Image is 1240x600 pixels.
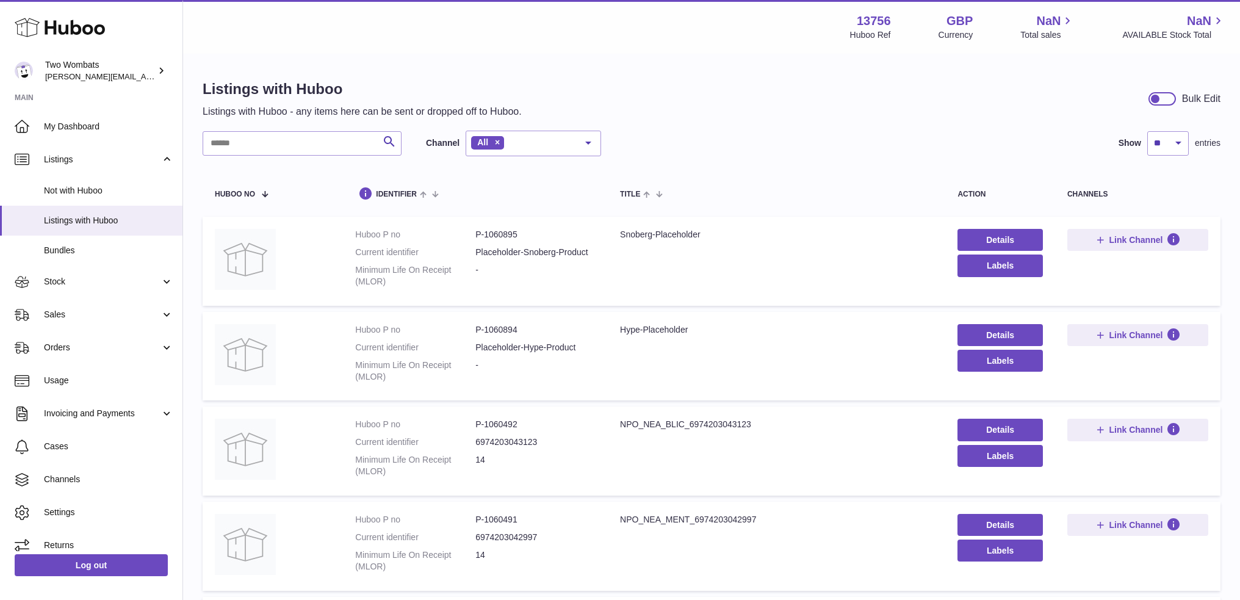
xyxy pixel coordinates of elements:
[1109,234,1163,245] span: Link Channel
[215,229,276,290] img: Snoberg-Placeholder
[44,215,173,226] span: Listings with Huboo
[355,264,475,287] dt: Minimum Life On Receipt (MLOR)
[957,514,1042,536] a: Details
[1195,137,1220,149] span: entries
[957,350,1042,372] button: Labels
[475,264,596,287] dd: -
[355,514,475,526] dt: Huboo P no
[1067,419,1208,441] button: Link Channel
[1020,13,1075,41] a: NaN Total sales
[475,514,596,526] dd: P-1060491
[1109,330,1163,341] span: Link Channel
[355,436,475,448] dt: Current identifier
[957,190,1042,198] div: action
[203,79,522,99] h1: Listings with Huboo
[475,549,596,573] dd: 14
[355,247,475,258] dt: Current identifier
[215,514,276,575] img: NPO_NEA_MENT_6974203042997
[44,507,173,518] span: Settings
[957,255,1042,277] button: Labels
[477,137,488,147] span: All
[44,540,173,551] span: Returns
[44,474,173,485] span: Channels
[475,532,596,543] dd: 6974203042997
[44,441,173,452] span: Cases
[1020,29,1075,41] span: Total sales
[475,436,596,448] dd: 6974203043123
[45,71,310,81] span: [PERSON_NAME][EMAIL_ADDRESS][PERSON_NAME][DOMAIN_NAME]
[1187,13,1211,29] span: NaN
[15,554,168,576] a: Log out
[44,154,160,165] span: Listings
[355,324,475,336] dt: Huboo P no
[203,105,522,118] p: Listings with Huboo - any items here can be sent or dropped off to Huboo.
[355,549,475,573] dt: Minimum Life On Receipt (MLOR)
[957,445,1042,467] button: Labels
[939,29,973,41] div: Currency
[355,360,475,383] dt: Minimum Life On Receipt (MLOR)
[44,309,160,320] span: Sales
[475,247,596,258] dd: Placeholder-Snoberg-Product
[475,342,596,353] dd: Placeholder-Hype-Product
[1122,13,1225,41] a: NaN AVAILABLE Stock Total
[475,360,596,383] dd: -
[215,419,276,480] img: NPO_NEA_BLIC_6974203043123
[355,229,475,240] dt: Huboo P no
[355,532,475,543] dt: Current identifier
[957,229,1042,251] a: Details
[475,454,596,477] dd: 14
[355,419,475,430] dt: Huboo P no
[857,13,891,29] strong: 13756
[1119,137,1141,149] label: Show
[1109,424,1163,435] span: Link Channel
[1067,229,1208,251] button: Link Channel
[215,324,276,385] img: Hype-Placeholder
[946,13,973,29] strong: GBP
[45,59,155,82] div: Two Wombats
[1109,519,1163,530] span: Link Channel
[620,190,640,198] span: title
[475,324,596,336] dd: P-1060894
[620,229,933,240] div: Snoberg-Placeholder
[475,419,596,430] dd: P-1060492
[44,185,173,197] span: Not with Huboo
[957,540,1042,562] button: Labels
[44,245,173,256] span: Bundles
[215,190,255,198] span: Huboo no
[957,324,1042,346] a: Details
[44,121,173,132] span: My Dashboard
[1036,13,1061,29] span: NaN
[620,419,933,430] div: NPO_NEA_BLIC_6974203043123
[15,62,33,80] img: adam.randall@twowombats.com
[475,229,596,240] dd: P-1060895
[44,408,160,419] span: Invoicing and Payments
[1067,324,1208,346] button: Link Channel
[850,29,891,41] div: Huboo Ref
[44,342,160,353] span: Orders
[44,375,173,386] span: Usage
[1067,190,1208,198] div: channels
[620,324,933,336] div: Hype-Placeholder
[620,514,933,526] div: NPO_NEA_MENT_6974203042997
[376,190,417,198] span: identifier
[1182,92,1220,106] div: Bulk Edit
[1067,514,1208,536] button: Link Channel
[1122,29,1225,41] span: AVAILABLE Stock Total
[44,276,160,287] span: Stock
[355,342,475,353] dt: Current identifier
[426,137,460,149] label: Channel
[957,419,1042,441] a: Details
[355,454,475,477] dt: Minimum Life On Receipt (MLOR)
